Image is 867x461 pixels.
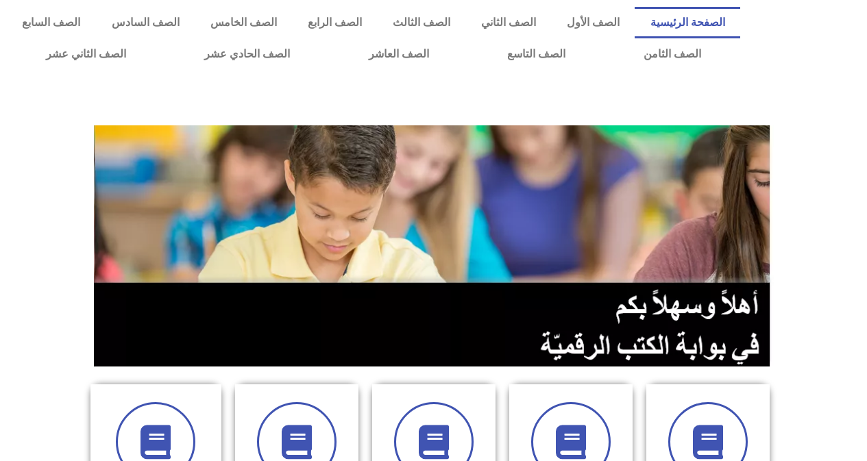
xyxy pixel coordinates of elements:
a: الصف الثاني [465,7,551,38]
a: الصف السابع [7,7,96,38]
a: الصف العاشر [330,38,468,70]
a: الصف الحادي عشر [165,38,329,70]
a: الصف التاسع [468,38,605,70]
a: الصف الخامس [195,7,292,38]
a: الصفحة الرئيسية [635,7,740,38]
a: الصف الثالث [377,7,465,38]
a: الصف السادس [96,7,195,38]
a: الصف الرابع [292,7,377,38]
a: الصف الثاني عشر [7,38,165,70]
a: الصف الأول [551,7,635,38]
a: الصف الثامن [605,38,740,70]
